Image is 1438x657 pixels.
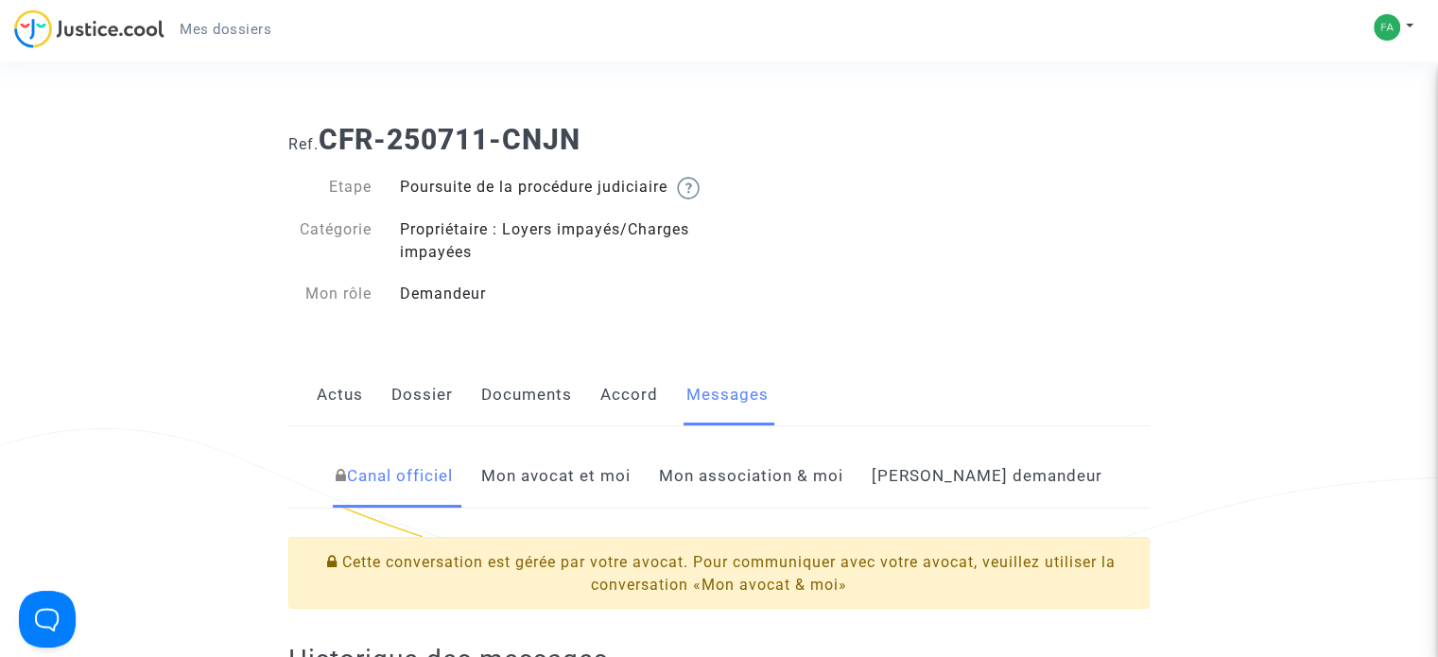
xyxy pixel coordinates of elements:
[274,283,386,305] div: Mon rôle
[274,176,386,199] div: Etape
[386,283,719,305] div: Demandeur
[1374,14,1400,41] img: c211c668aa3dc9cf54e08d1c3d4932c1
[317,364,363,426] a: Actus
[319,123,580,156] b: CFR-250711-CNJN
[872,445,1102,508] a: [PERSON_NAME] demandeur
[391,364,453,426] a: Dossier
[386,218,719,264] div: Propriétaire : Loyers impayés/Charges impayées
[481,445,631,508] a: Mon avocat et moi
[14,9,165,48] img: jc-logo.svg
[274,218,386,264] div: Catégorie
[386,176,719,199] div: Poursuite de la procédure judiciaire
[686,364,769,426] a: Messages
[677,177,700,199] img: help.svg
[288,537,1150,609] div: Cette conversation est gérée par votre avocat. Pour communiquer avec votre avocat, veuillez utili...
[481,364,572,426] a: Documents
[659,445,843,508] a: Mon association & moi
[336,445,453,508] a: Canal officiel
[180,21,271,38] span: Mes dossiers
[19,591,76,648] iframe: Help Scout Beacon - Open
[288,135,319,153] span: Ref.
[165,15,286,43] a: Mes dossiers
[600,364,658,426] a: Accord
